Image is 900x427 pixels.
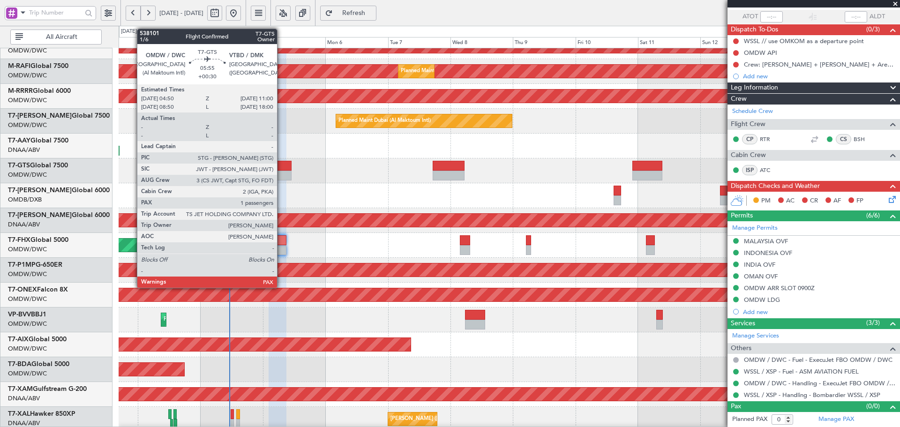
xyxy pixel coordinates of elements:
[744,237,788,245] div: MALAYSIA OVF
[450,37,513,48] div: Wed 8
[810,196,818,206] span: CR
[866,24,880,34] span: (0/3)
[8,411,30,417] span: T7-XAL
[8,270,47,278] a: OMDW/DWC
[8,187,72,194] span: T7-[PERSON_NAME]
[744,284,815,292] div: OMDW ARR SLOT 0900Z
[29,6,82,20] input: Trip Number
[743,308,895,316] div: Add new
[138,37,200,48] div: Fri 3
[744,49,777,57] div: OMDW API
[576,37,638,48] div: Fri 10
[8,71,47,80] a: OMDW/DWC
[8,137,30,144] span: T7-AAY
[744,379,895,387] a: OMDW / DWC - Handling - ExecuJet FBO OMDW / DWC
[732,415,767,424] label: Planned PAX
[8,96,47,105] a: OMDW/DWC
[8,137,68,144] a: T7-AAYGlobal 7500
[8,295,47,303] a: OMDW/DWC
[8,220,40,229] a: DNAA/ABV
[8,262,62,268] a: T7-P1MPG-650ER
[8,112,72,119] span: T7-[PERSON_NAME]
[320,6,376,21] button: Refresh
[8,386,87,392] a: T7-XAMGulfstream G-200
[8,394,40,403] a: DNAA/ABV
[8,369,47,378] a: OMDW/DWC
[866,318,880,328] span: (3/3)
[744,37,864,45] div: WSSL // use OMKOM as a departure point
[8,146,40,154] a: DNAA/ABV
[8,411,75,417] a: T7-XALHawker 850XP
[742,134,757,144] div: CP
[8,46,47,55] a: OMDW/DWC
[8,345,47,353] a: OMDW/DWC
[8,63,30,69] span: M-RAFI
[870,12,885,22] span: ALDT
[836,134,851,144] div: CS
[760,11,783,22] input: --:--
[866,210,880,220] span: (6/6)
[388,37,450,48] div: Tue 7
[638,37,700,48] div: Sat 11
[742,165,757,175] div: ISP
[760,166,781,174] a: ATC
[8,262,36,268] span: T7-P1MP
[731,401,741,412] span: Pax
[237,238,347,252] div: Planned Maint [GEOGRAPHIC_DATA] (Seletar)
[786,196,795,206] span: AC
[201,37,263,48] div: Sat 4
[8,195,42,204] a: OMDB/DXB
[8,245,47,254] a: OMDW/DWC
[8,162,68,169] a: T7-GTSGlobal 7500
[8,361,69,367] a: T7-BDAGlobal 5000
[25,34,98,40] span: All Aircraft
[8,63,68,69] a: M-RAFIGlobal 7500
[8,237,30,243] span: T7-FHX
[744,391,880,399] a: WSSL / XSP - Handling - Bombardier WSSL / XSP
[760,135,781,143] a: RTR
[731,150,766,161] span: Cabin Crew
[8,88,33,94] span: M-RRRR
[263,37,325,48] div: Sun 5
[8,286,37,293] span: T7-ONEX
[731,210,753,221] span: Permits
[744,356,892,364] a: OMDW / DWC - Fuel - ExecuJet FBO OMDW / DWC
[325,37,388,48] div: Mon 6
[731,318,755,329] span: Services
[866,401,880,411] span: (0/0)
[401,64,493,78] div: Planned Maint Dubai (Al Maktoum Intl)
[10,30,102,45] button: All Aircraft
[335,10,373,16] span: Refresh
[700,37,763,48] div: Sun 12
[731,119,765,130] span: Flight Crew
[854,135,875,143] a: BSH
[8,286,68,293] a: T7-ONEXFalcon 8X
[833,196,841,206] span: AF
[743,72,895,80] div: Add new
[121,28,137,36] div: [DATE]
[731,343,751,354] span: Others
[761,196,771,206] span: PM
[513,37,575,48] div: Thu 9
[8,320,47,328] a: OMDW/DWC
[8,121,47,129] a: OMDW/DWC
[731,94,747,105] span: Crew
[8,171,47,179] a: OMDW/DWC
[818,415,854,424] a: Manage PAX
[732,331,779,341] a: Manage Services
[8,112,110,119] a: T7-[PERSON_NAME]Global 7500
[8,336,67,343] a: T7-AIXGlobal 5000
[744,367,859,375] a: WSSL / XSP - Fuel - ASM AVIATION FUEL
[8,311,31,318] span: VP-BVV
[338,114,431,128] div: Planned Maint Dubai (Al Maktoum Intl)
[8,187,110,194] a: T7-[PERSON_NAME]Global 6000
[8,237,68,243] a: T7-FHXGlobal 5000
[731,24,778,35] span: Dispatch To-Dos
[744,261,775,269] div: INDIA OVF
[8,336,29,343] span: T7-AIX
[744,296,780,304] div: OMDW LDG
[8,311,46,318] a: VP-BVVBBJ1
[8,386,33,392] span: T7-XAM
[8,162,30,169] span: T7-GTS
[744,272,778,280] div: OMAN OVF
